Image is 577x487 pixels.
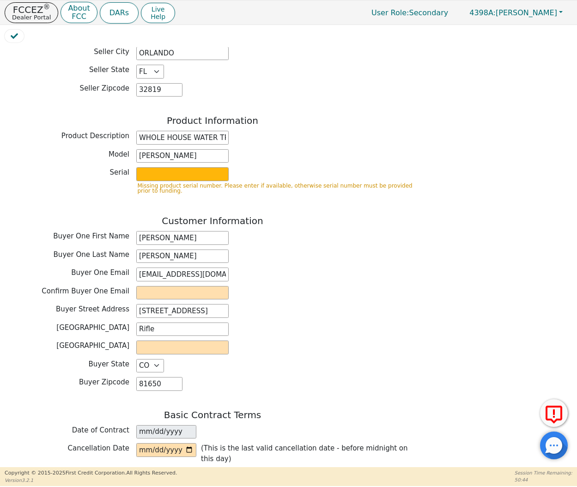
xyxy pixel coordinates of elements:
[61,2,97,24] button: AboutFCC
[141,3,175,23] button: LiveHelp
[42,287,129,295] span: Confirm Buyer One Email
[12,14,51,20] p: Dealer Portal
[5,30,24,43] button: Review Contract
[56,323,129,332] span: [GEOGRAPHIC_DATA]
[151,13,165,20] span: Help
[5,477,177,484] p: Version 3.2.1
[515,476,572,483] p: 50:44
[5,2,58,23] button: FCCEZ®Dealer Portal
[371,8,409,17] span: User Role :
[43,3,50,11] sup: ®
[151,6,165,13] span: Live
[109,150,129,158] span: Model
[110,168,129,177] span: Serial
[469,8,496,17] span: 4398A:
[5,469,177,477] p: Copyright © 2015- 2025 First Credit Corporation.
[362,4,457,22] a: User Role:Secondary
[89,66,129,74] span: Seller State
[88,360,129,368] span: Buyer State
[68,13,90,20] p: FCC
[12,5,51,14] p: FCCEZ
[201,443,416,464] p: (This is the last valid cancellation date - before midnight on this day)
[5,409,420,420] h3: Basic Contract Terms
[362,4,457,22] p: Secondary
[126,470,177,476] span: All Rights Reserved.
[460,6,572,20] button: 4398A:[PERSON_NAME]
[71,268,129,277] span: Buyer One Email
[136,377,182,391] input: EX: 90210
[53,232,129,240] span: Buyer One First Name
[5,215,420,226] h3: Customer Information
[469,8,557,17] span: [PERSON_NAME]
[61,132,129,140] span: Product Description
[100,2,139,24] button: DARs
[56,341,129,350] span: [GEOGRAPHIC_DATA]
[80,84,129,92] span: Seller Zipcode
[515,469,572,476] p: Session Time Remaining:
[54,250,129,259] span: Buyer One Last Name
[136,83,182,97] input: EX: 90210
[540,399,568,427] button: Report Error to FCC
[138,183,419,194] p: Missing product serial number. Please enter if available, otherwise serial number must be provide...
[68,5,90,12] p: About
[67,444,129,452] span: Cancellation Date
[79,378,129,386] span: Buyer Zipcode
[5,115,420,126] h3: Product Information
[94,48,129,56] span: Seller City
[56,305,129,313] span: Buyer Street Address
[136,443,196,457] input: YYYY-MM-DD
[72,426,129,434] span: Date of Contract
